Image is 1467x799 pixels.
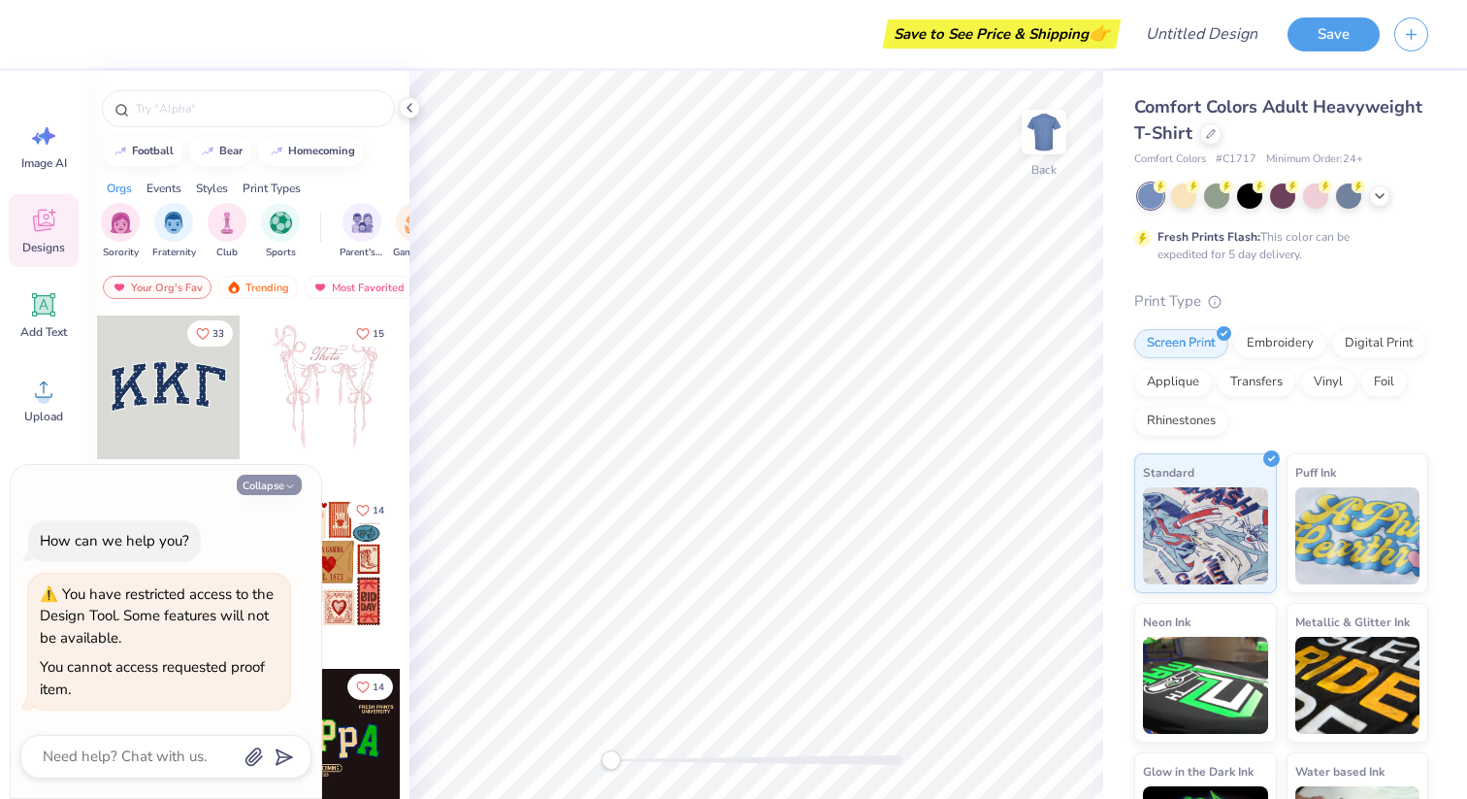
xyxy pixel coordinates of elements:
button: Like [187,320,233,347]
span: Metallic & Glitter Ink [1295,612,1410,632]
span: 15 [373,329,384,339]
img: Club Image [216,212,238,234]
span: Water based Ink [1295,761,1385,782]
div: You have restricted access to the Design Tool. Some features will not be available. [40,584,274,648]
span: Sorority [103,246,139,260]
button: filter button [340,203,384,260]
img: Neon Ink [1143,637,1268,734]
input: Try "Alpha" [134,99,382,118]
div: Print Types [243,180,301,197]
span: Comfort Colors Adult Heavyweight T-Shirt [1134,95,1422,145]
span: Add Text [20,324,67,340]
img: trend_line.gif [200,146,215,157]
img: Game Day Image [405,212,427,234]
div: Orgs [107,180,132,197]
span: Upload [24,409,63,424]
span: Standard [1143,462,1194,483]
span: 14 [373,682,384,692]
img: Parent's Weekend Image [351,212,374,234]
img: Sports Image [270,212,292,234]
div: filter for Sorority [101,203,140,260]
span: Club [216,246,238,260]
div: Accessibility label [602,750,621,770]
span: Fraternity [152,246,196,260]
button: Like [347,320,393,347]
span: 👉 [1089,21,1110,45]
img: Metallic & Glitter Ink [1295,637,1420,734]
div: Save to See Price & Shipping [888,19,1116,49]
img: Puff Ink [1295,487,1420,584]
span: Puff Ink [1295,462,1336,483]
button: bear [189,137,251,166]
div: Rhinestones [1134,407,1228,436]
div: Print Type [1134,290,1428,313]
div: How can we help you? [40,531,189,550]
div: Digital Print [1332,329,1426,358]
div: filter for Parent's Weekend [340,203,384,260]
button: filter button [152,203,196,260]
img: Standard [1143,487,1268,584]
strong: Fresh Prints Flash: [1157,229,1260,245]
span: Minimum Order: 24 + [1266,151,1363,168]
img: trend_line.gif [113,146,128,157]
div: Transfers [1218,368,1295,397]
span: Glow in the Dark Ink [1143,761,1254,782]
div: football [132,146,174,156]
img: Back [1025,113,1063,151]
div: Your Org's Fav [103,276,212,299]
button: Like [347,497,393,523]
div: Embroidery [1234,329,1326,358]
div: Styles [196,180,228,197]
button: Like [347,674,393,700]
div: Back [1031,161,1057,179]
img: Sorority Image [110,212,132,234]
div: This color can be expedited for 5 day delivery. [1157,228,1396,263]
img: Fraternity Image [163,212,184,234]
button: filter button [101,203,140,260]
div: homecoming [288,146,355,156]
div: Screen Print [1134,329,1228,358]
div: filter for Sports [261,203,300,260]
div: You cannot access requested proof item. [40,657,265,699]
img: most_fav.gif [312,281,328,294]
div: Trending [217,276,298,299]
button: football [102,137,182,166]
div: Most Favorited [304,276,413,299]
span: Comfort Colors [1134,151,1206,168]
button: filter button [393,203,438,260]
img: trending.gif [226,281,242,294]
img: most_fav.gif [112,281,127,294]
span: # C1717 [1216,151,1256,168]
span: Neon Ink [1143,612,1190,632]
img: trend_line.gif [269,146,284,157]
button: Save [1288,17,1380,51]
span: Parent's Weekend [340,246,384,260]
div: Vinyl [1301,368,1355,397]
span: Image AI [21,155,67,171]
button: homecoming [258,137,364,166]
button: Collapse [237,475,302,495]
div: Events [147,180,181,197]
div: filter for Fraternity [152,203,196,260]
span: 14 [373,506,384,516]
div: filter for Game Day [393,203,438,260]
span: Designs [22,240,65,255]
button: filter button [208,203,246,260]
input: Untitled Design [1130,15,1273,53]
span: Sports [266,246,296,260]
button: filter button [261,203,300,260]
div: filter for Club [208,203,246,260]
div: Foil [1361,368,1407,397]
div: Applique [1134,368,1212,397]
span: Game Day [393,246,438,260]
div: bear [219,146,243,156]
span: 33 [212,329,224,339]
